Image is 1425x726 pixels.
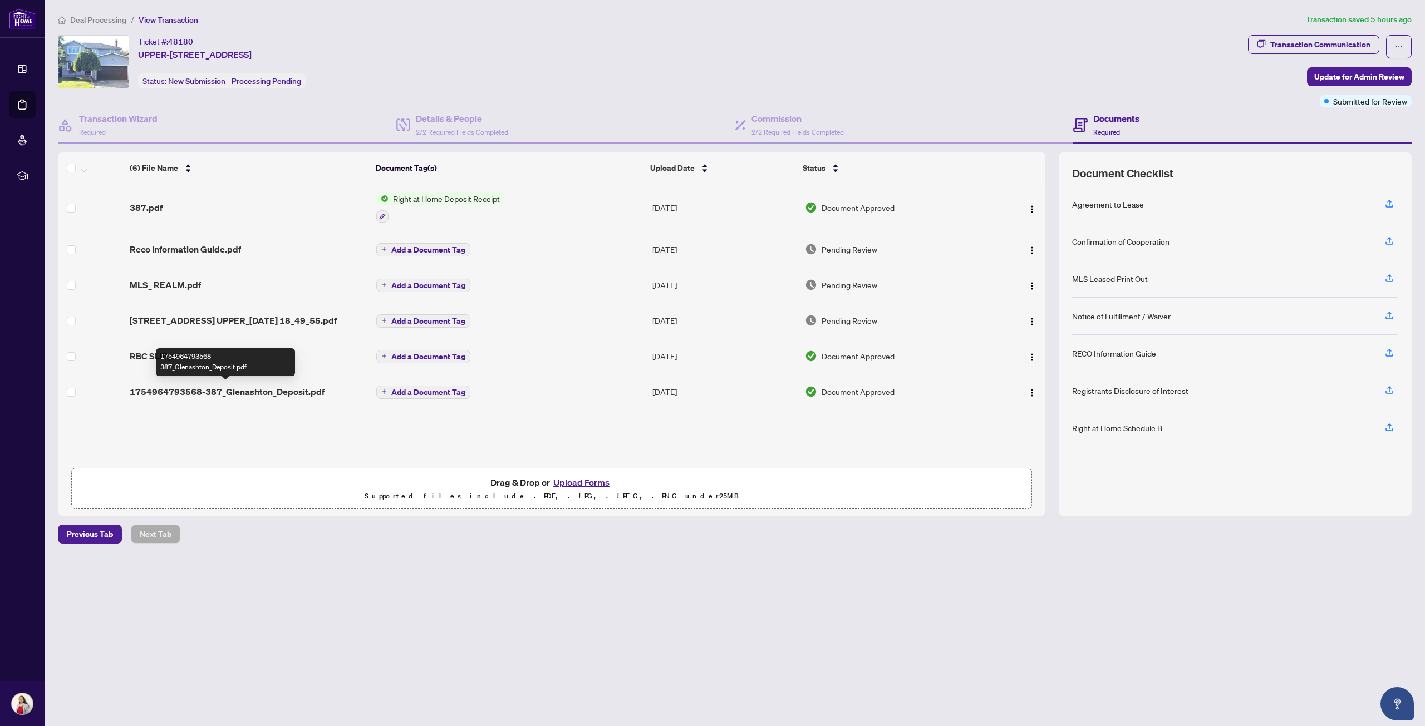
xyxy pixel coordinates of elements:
[416,128,508,136] span: 2/2 Required Fields Completed
[1028,317,1036,326] img: Logo
[168,76,301,86] span: New Submission - Processing Pending
[58,16,66,24] span: home
[822,279,877,291] span: Pending Review
[1093,112,1139,125] h4: Documents
[490,475,613,490] span: Drag & Drop or
[12,693,33,714] img: Profile Icon
[646,152,798,184] th: Upload Date
[1028,388,1036,397] img: Logo
[822,243,877,255] span: Pending Review
[1314,68,1404,86] span: Update for Admin Review
[138,48,252,61] span: UPPER-[STREET_ADDRESS]
[67,525,113,543] span: Previous Tab
[138,35,193,48] div: Ticket #:
[648,374,800,409] td: [DATE]
[648,184,800,231] td: [DATE]
[381,318,387,323] span: plus
[130,162,178,174] span: (6) File Name
[648,303,800,338] td: [DATE]
[805,279,817,291] img: Document Status
[391,388,465,396] span: Add a Document Tag
[391,317,465,325] span: Add a Document Tag
[58,525,122,544] button: Previous Tab
[131,13,134,26] li: /
[139,15,198,25] span: View Transaction
[371,152,646,184] th: Document Tag(s)
[376,279,470,292] button: Add a Document Tag
[1072,347,1156,359] div: RECO Information Guide
[1072,166,1173,181] span: Document Checklist
[1023,276,1041,294] button: Logo
[550,475,613,490] button: Upload Forms
[130,243,241,256] span: Reco Information Guide.pdf
[391,281,465,289] span: Add a Document Tag
[416,112,508,125] h4: Details & People
[391,353,465,360] span: Add a Document Tag
[1093,128,1120,136] span: Required
[381,389,387,394] span: plus
[376,278,470,292] button: Add a Document Tag
[1072,310,1171,322] div: Notice of Fulfillment / Waiver
[1028,246,1036,255] img: Logo
[376,386,470,399] button: Add a Document Tag
[156,348,295,376] div: 1754964793568-387_Glenashton_Deposit.pdf
[648,267,800,303] td: [DATE]
[1306,13,1412,26] article: Transaction saved 5 hours ago
[751,112,844,125] h4: Commission
[648,338,800,374] td: [DATE]
[376,192,389,205] img: Status Icon
[648,231,800,267] td: [DATE]
[1072,273,1148,285] div: MLS Leased Print Out
[1023,347,1041,365] button: Logo
[803,162,825,174] span: Status
[130,278,201,292] span: MLS_ REALM.pdf
[1023,383,1041,401] button: Logo
[168,37,193,47] span: 48180
[805,314,817,327] img: Document Status
[72,468,1031,510] span: Drag & Drop orUpload FormsSupported files include .PDF, .JPG, .JPEG, .PNG under25MB
[805,201,817,214] img: Document Status
[1072,235,1170,248] div: Confirmation of Cooperation
[822,386,895,398] span: Document Approved
[376,242,470,256] button: Add a Document Tag
[822,350,895,362] span: Document Approved
[805,386,817,398] img: Document Status
[822,201,895,214] span: Document Approved
[79,112,158,125] h4: Transaction Wizard
[1023,312,1041,329] button: Logo
[1072,198,1144,210] div: Agreement to Lease
[78,490,1025,503] p: Supported files include .PDF, .JPG, .JPEG, .PNG under 25 MB
[125,152,371,184] th: (6) File Name
[376,313,470,328] button: Add a Document Tag
[376,384,470,399] button: Add a Document Tag
[798,152,989,184] th: Status
[1028,353,1036,362] img: Logo
[1028,281,1036,290] img: Logo
[650,162,695,174] span: Upload Date
[1072,384,1188,397] div: Registrants Disclosure of Interest
[1023,199,1041,216] button: Logo
[381,353,387,359] span: plus
[130,385,325,398] span: 1754964793568-387_Glenashton_Deposit.pdf
[130,349,183,363] span: RBC SLIP.pdf
[376,192,504,223] button: Status IconRight at Home Deposit Receipt
[1395,43,1403,51] span: ellipsis
[376,350,470,363] button: Add a Document Tag
[1248,35,1379,54] button: Transaction Communication
[1380,687,1414,720] button: Open asap
[389,192,504,205] span: Right at Home Deposit Receipt
[1028,205,1036,214] img: Logo
[381,282,387,288] span: plus
[131,525,180,544] button: Next Tab
[1023,240,1041,258] button: Logo
[391,246,465,254] span: Add a Document Tag
[381,246,387,252] span: plus
[1270,36,1370,53] div: Transaction Communication
[376,314,470,328] button: Add a Document Tag
[376,243,470,256] button: Add a Document Tag
[58,36,129,88] img: IMG-W12281590_1.jpg
[376,349,470,363] button: Add a Document Tag
[9,8,36,29] img: logo
[805,243,817,255] img: Document Status
[1072,422,1162,434] div: Right at Home Schedule B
